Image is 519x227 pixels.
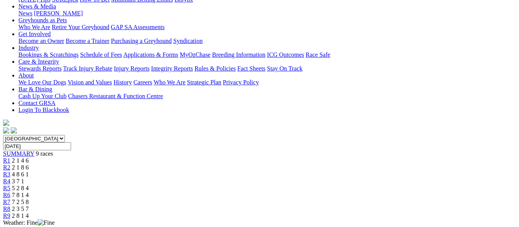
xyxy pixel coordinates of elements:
a: Privacy Policy [223,79,259,86]
a: Schedule of Fees [80,51,122,58]
a: Strategic Plan [187,79,221,86]
a: Vision and Values [68,79,112,86]
a: News [18,10,32,16]
span: 7 8 1 4 [12,192,29,198]
a: Syndication [173,38,202,44]
a: ICG Outcomes [267,51,304,58]
div: Get Involved [18,38,516,44]
img: twitter.svg [11,127,17,133]
a: Get Involved [18,31,51,37]
span: 3 7 1 [12,178,24,184]
div: Industry [18,51,516,58]
a: R5 [3,185,10,191]
a: Injury Reports [114,65,149,72]
img: facebook.svg [3,127,9,133]
a: Race Safe [305,51,330,58]
span: 2 1 8 6 [12,164,29,171]
a: Become an Owner [18,38,64,44]
a: Careers [133,79,152,86]
a: Purchasing a Greyhound [111,38,172,44]
a: Industry [18,44,39,51]
a: Greyhounds as Pets [18,17,67,23]
a: Cash Up Your Club [18,93,66,99]
a: About [18,72,34,79]
a: Fact Sheets [237,65,265,72]
span: 4 8 6 1 [12,171,29,178]
a: R8 [3,206,10,212]
a: Applications & Forms [123,51,178,58]
a: R2 [3,164,10,171]
span: 2 1 4 6 [12,157,29,164]
a: [PERSON_NAME] [34,10,83,16]
input: Select date [3,142,71,150]
span: Weather: Fine [3,219,55,226]
a: Become a Trainer [66,38,109,44]
a: SUMMARY [3,150,34,157]
div: News & Media [18,10,516,17]
a: R9 [3,212,10,219]
a: We Love Our Dogs [18,79,66,86]
a: Integrity Reports [151,65,193,72]
a: Track Injury Rebate [63,65,112,72]
a: Login To Blackbook [18,107,69,113]
a: Stay On Track [267,65,302,72]
a: Who We Are [18,24,50,30]
span: 2 3 5 7 [12,206,29,212]
div: Care & Integrity [18,65,516,72]
a: Bar & Dining [18,86,52,92]
img: logo-grsa-white.png [3,120,9,126]
a: R1 [3,157,10,164]
a: Breeding Information [212,51,265,58]
div: About [18,79,516,86]
span: 7 2 5 8 [12,199,29,205]
a: Care & Integrity [18,58,59,65]
a: R7 [3,199,10,205]
a: R4 [3,178,10,184]
a: Retire Your Greyhound [52,24,109,30]
a: Who We Are [154,79,186,86]
a: Rules & Policies [194,65,236,72]
a: MyOzChase [180,51,211,58]
span: 5 2 8 4 [12,185,29,191]
div: Bar & Dining [18,93,516,100]
a: Stewards Reports [18,65,61,72]
a: Bookings & Scratchings [18,51,78,58]
a: Contact GRSA [18,100,55,106]
a: History [113,79,132,86]
span: 9 races [36,150,53,157]
a: R3 [3,171,10,178]
div: Greyhounds as Pets [18,24,516,31]
a: Chasers Restaurant & Function Centre [68,93,163,99]
img: Fine [38,219,55,226]
span: 2 8 1 4 [12,212,29,219]
a: News & Media [18,3,56,10]
a: GAP SA Assessments [111,24,165,30]
a: R6 [3,192,10,198]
